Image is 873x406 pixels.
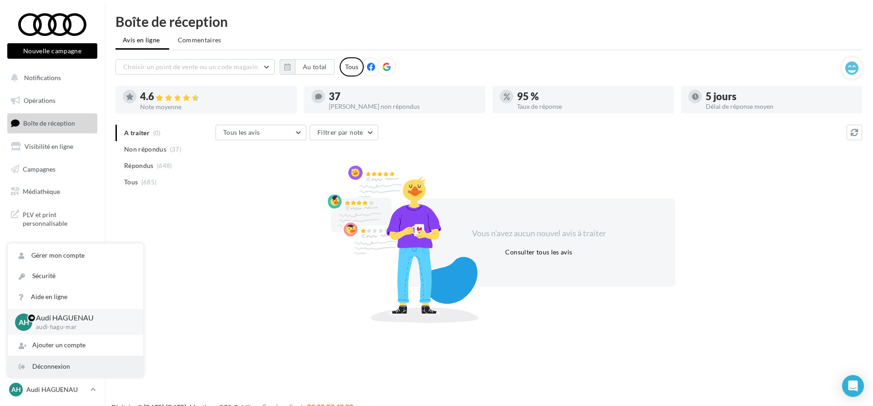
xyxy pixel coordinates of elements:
button: Consulter tous les avis [502,247,576,258]
a: Gérer mon compte [8,245,143,266]
div: 95 % [517,91,667,101]
div: Déconnexion [8,356,143,377]
div: Délai de réponse moyen [706,103,855,110]
span: Répondus [124,161,154,170]
a: PLV et print personnalisable [5,205,99,232]
span: Boîte de réception [23,119,75,127]
div: Tous [340,57,364,76]
p: audi-hagu-mar [36,323,129,331]
p: Audi HAGUENAU [36,313,129,323]
span: (37) [170,146,181,153]
button: Choisir un point de vente ou un code magasin [115,59,275,75]
a: Visibilité en ligne [5,137,99,156]
div: Open Intercom Messenger [842,375,864,397]
button: Filtrer par note [310,125,378,140]
a: Sécurité [8,266,143,286]
span: AH [19,317,29,327]
span: Choisir un point de vente ou un code magasin [123,63,258,71]
button: Tous les avis [216,125,306,140]
span: Médiathèque [23,188,60,195]
span: Non répondus [124,145,166,154]
button: Au total [295,59,335,75]
a: Campagnes [5,160,99,179]
span: Notifications [24,74,61,81]
div: 5 jours [706,91,855,101]
span: AH [11,385,21,394]
a: Boîte de réception [5,113,99,133]
div: Ajouter un compte [8,335,143,355]
div: Note moyenne [140,104,290,110]
span: Tous les avis [223,128,260,136]
span: Campagnes [23,165,55,173]
a: Opérations [5,91,99,110]
div: Taux de réponse [517,103,667,110]
span: Opérations [24,96,55,104]
span: PLV et print personnalisable [23,208,94,228]
p: Audi HAGUENAU [26,385,87,394]
div: Boîte de réception [115,15,862,28]
span: (648) [157,162,172,169]
button: Au total [280,59,335,75]
button: Nouvelle campagne [7,43,97,59]
button: Notifications [5,68,95,87]
div: 4.6 [140,91,290,102]
a: AH Audi HAGUENAU [7,381,97,398]
a: Médiathèque [5,182,99,201]
a: Aide en ligne [8,287,143,307]
span: (685) [141,178,157,186]
span: Visibilité en ligne [25,142,73,150]
div: [PERSON_NAME] non répondus [329,103,478,110]
span: Commentaires [178,36,221,44]
div: Vous n'avez aucun nouvel avis à traiter [461,228,617,239]
span: Tous [124,178,138,187]
div: 37 [329,91,478,101]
